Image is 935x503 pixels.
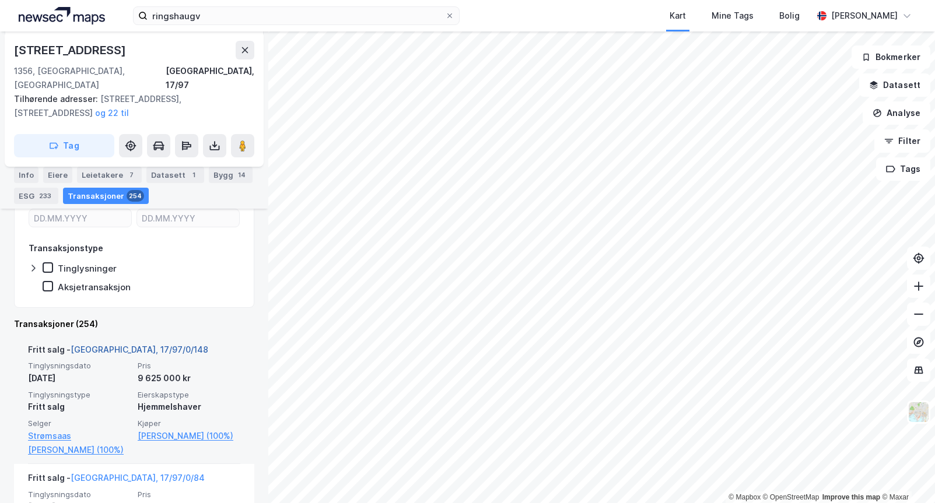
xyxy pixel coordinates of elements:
[63,188,149,204] div: Transaksjoner
[77,167,142,183] div: Leietakere
[138,429,240,443] a: [PERSON_NAME] (100%)
[877,447,935,503] iframe: Chat Widget
[14,94,100,104] span: Tilhørende adresser:
[729,493,761,501] a: Mapbox
[28,418,131,428] span: Selger
[28,429,131,457] a: Strømsaas [PERSON_NAME] (100%)
[71,344,208,354] a: [GEOGRAPHIC_DATA], 17/97/0/148
[14,134,114,157] button: Tag
[43,167,72,183] div: Eiere
[29,209,131,227] input: DD.MM.YYYY
[127,190,144,202] div: 254
[822,493,880,501] a: Improve this map
[209,167,253,183] div: Bygg
[28,390,131,400] span: Tinglysningstype
[236,169,248,181] div: 14
[146,167,204,183] div: Datasett
[863,101,930,125] button: Analyse
[71,473,205,483] a: [GEOGRAPHIC_DATA], 17/97/0/84
[138,418,240,428] span: Kjøper
[831,9,898,23] div: [PERSON_NAME]
[779,9,800,23] div: Bolig
[138,400,240,414] div: Hjemmelshaver
[28,343,208,361] div: Fritt salg -
[29,241,103,255] div: Transaksjonstype
[763,493,820,501] a: OpenStreetMap
[876,157,930,181] button: Tags
[28,371,131,385] div: [DATE]
[138,371,240,385] div: 9 625 000 kr
[138,490,240,500] span: Pris
[28,361,131,371] span: Tinglysningsdato
[28,400,131,414] div: Fritt salg
[14,188,58,204] div: ESG
[188,169,199,181] div: 1
[28,490,131,500] span: Tinglysningsdato
[58,282,131,293] div: Aksjetransaksjon
[137,209,239,227] input: DD.MM.YYYY
[148,7,445,24] input: Søk på adresse, matrikkel, gårdeiere, leietakere eller personer
[908,401,930,423] img: Z
[712,9,754,23] div: Mine Tags
[670,9,686,23] div: Kart
[874,129,930,153] button: Filter
[14,41,128,59] div: [STREET_ADDRESS]
[138,390,240,400] span: Eierskapstype
[859,73,930,97] button: Datasett
[14,92,245,120] div: [STREET_ADDRESS], [STREET_ADDRESS]
[14,64,166,92] div: 1356, [GEOGRAPHIC_DATA], [GEOGRAPHIC_DATA]
[19,7,105,24] img: logo.a4113a55bc3d86da70a041830d287a7e.svg
[37,190,54,202] div: 233
[166,64,254,92] div: [GEOGRAPHIC_DATA], 17/97
[125,169,137,181] div: 7
[852,45,930,69] button: Bokmerker
[58,263,117,274] div: Tinglysninger
[28,471,205,490] div: Fritt salg -
[138,361,240,371] span: Pris
[14,167,38,183] div: Info
[14,317,254,331] div: Transaksjoner (254)
[877,447,935,503] div: Kontrollprogram for chat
